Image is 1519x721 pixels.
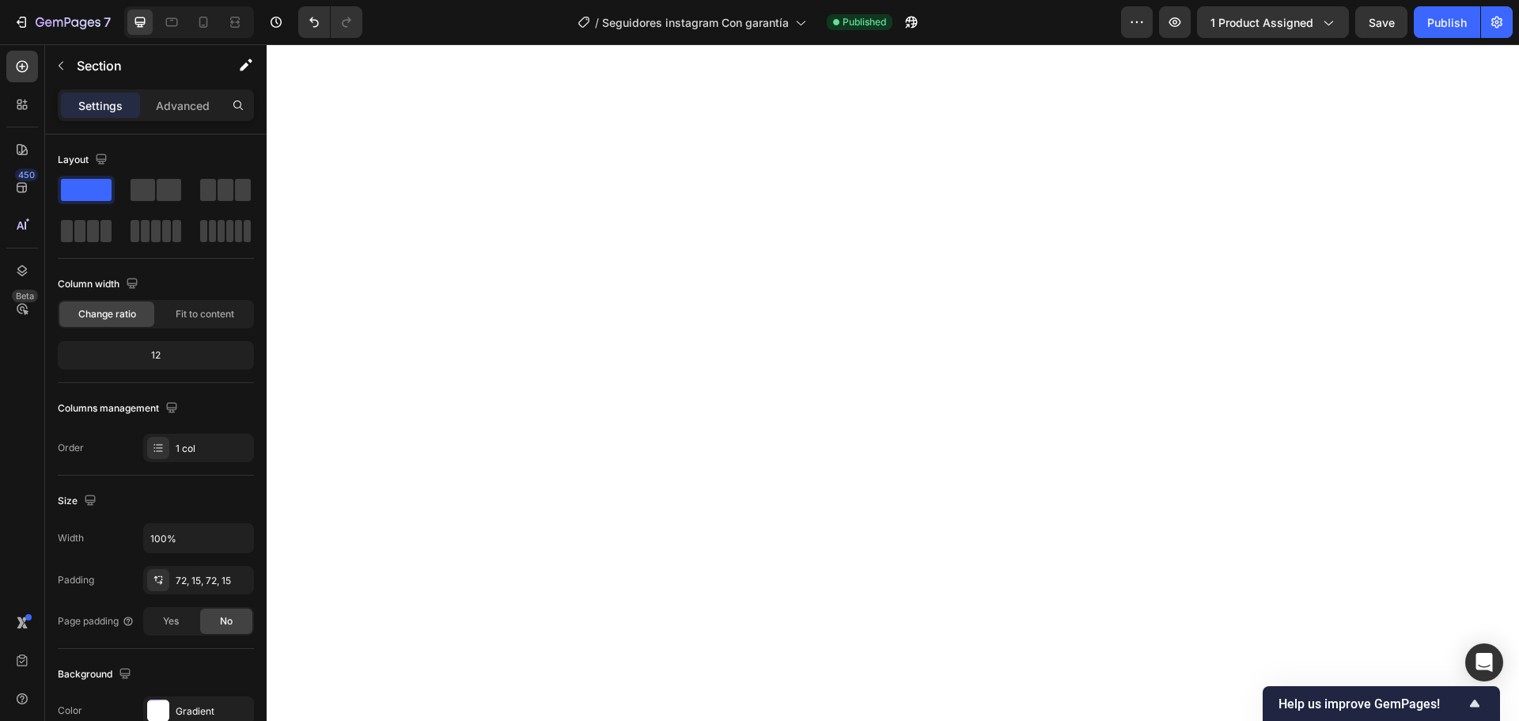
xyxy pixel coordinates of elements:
p: 7 [104,13,111,32]
div: Order [58,441,84,455]
span: Yes [163,614,179,628]
input: Auto [144,524,253,552]
span: Fit to content [176,307,234,321]
div: Gradient [176,704,250,719]
div: 450 [15,169,38,181]
span: Change ratio [78,307,136,321]
div: Beta [12,290,38,302]
p: Settings [78,97,123,114]
span: Seguidores instagram Con garantía [602,14,789,31]
div: Page padding [58,614,134,628]
span: 1 product assigned [1210,14,1313,31]
span: No [220,614,233,628]
button: Save [1355,6,1407,38]
div: 1 col [176,442,250,456]
div: Width [58,531,84,545]
div: Columns management [58,398,181,419]
div: Open Intercom Messenger [1465,643,1503,681]
button: Publish [1414,6,1480,38]
button: 7 [6,6,118,38]
div: Background [58,664,134,685]
div: Size [58,491,100,512]
div: Publish [1427,14,1467,31]
div: Padding [58,573,94,587]
div: Undo/Redo [298,6,362,38]
div: Layout [58,150,111,171]
p: Advanced [156,97,210,114]
span: Save [1369,16,1395,29]
iframe: Design area [267,44,1519,721]
span: Published [843,15,886,29]
div: 12 [61,344,251,366]
span: / [595,14,599,31]
button: 1 product assigned [1197,6,1349,38]
div: 72, 15, 72, 15 [176,574,250,588]
p: Section [77,56,206,75]
button: Show survey - Help us improve GemPages! [1278,694,1484,713]
div: Column width [58,274,142,295]
div: Color [58,704,82,718]
span: Help us improve GemPages! [1278,696,1465,712]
